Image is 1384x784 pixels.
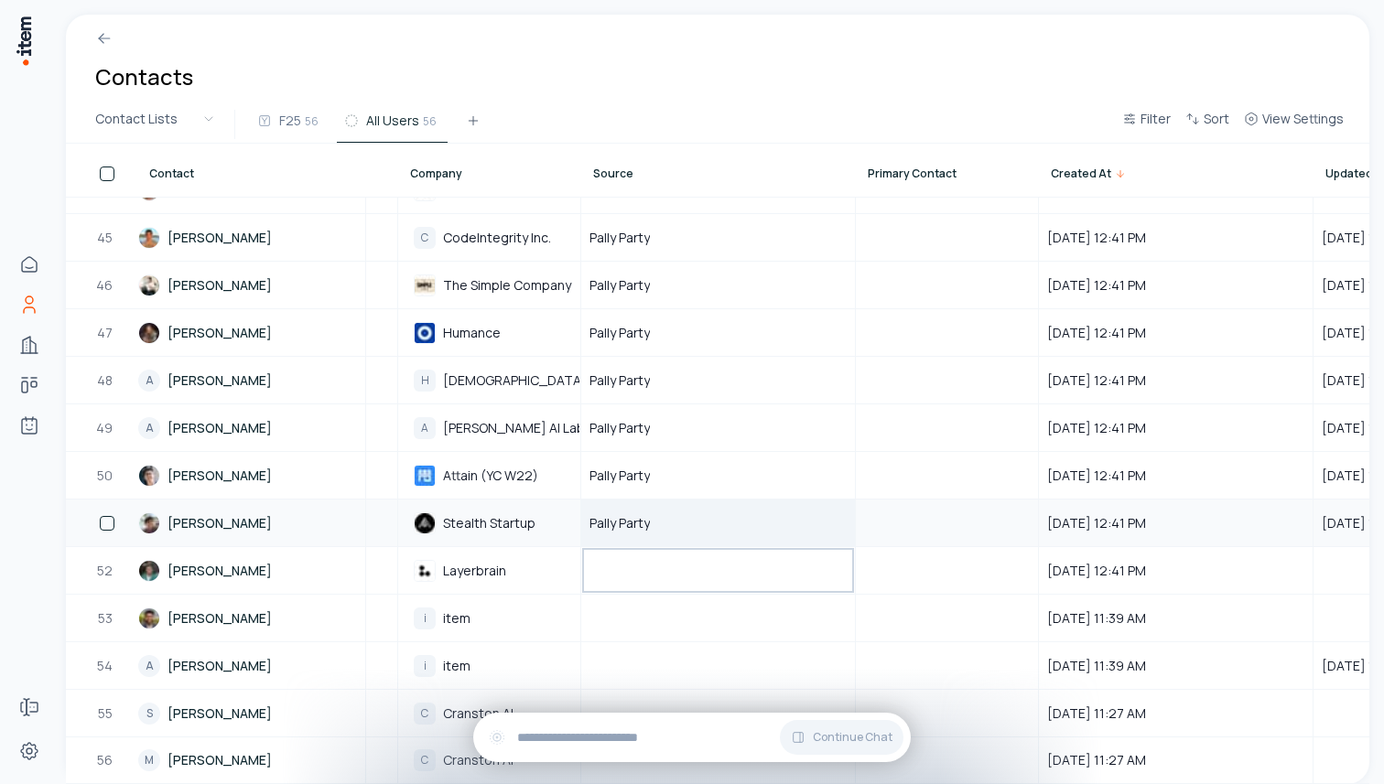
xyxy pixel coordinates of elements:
div: The Simple CompanyThe Simple Company [399,267,579,304]
th: Source [581,144,856,197]
img: Stealth Startup [414,512,436,534]
span: Dereference [443,182,522,199]
img: Attain (YC W22) [414,465,436,487]
span: Sort [1204,110,1229,128]
div: A [138,655,160,677]
span: [DATE] 12:41 PM [1040,453,1312,498]
button: Sort [1178,108,1237,141]
span: Created At [1051,166,1111,181]
span: [DATE] 11:27 AM [1040,691,1312,736]
span: 46 [96,276,114,295]
a: A[PERSON_NAME] [138,358,364,403]
span: 50 [97,467,114,485]
img: aamir hudda [138,465,160,487]
div: A [414,417,436,439]
span: Contact [149,166,194,181]
div: C [414,703,436,725]
a: Agents [11,407,48,444]
span: [DEMOGRAPHIC_DATA] [443,372,587,389]
span: [DATE] 11:39 AM [1040,643,1312,688]
img: Abilash Raghuram [138,227,160,249]
span: 52 [97,562,114,580]
a: Home [11,246,48,283]
a: Contacts [11,286,48,323]
div: i [414,655,436,677]
a: deals [11,367,48,403]
a: [PERSON_NAME] [138,215,364,260]
div: A [138,417,160,439]
div: C [414,749,436,771]
span: [DATE] 12:41 PM [1040,405,1312,450]
a: A[PERSON_NAME] [138,643,364,688]
span: CodeIntegrity Inc. [443,230,551,246]
span: F25 [279,112,301,130]
img: Item Brain Logo [15,15,33,67]
span: Pally Party [589,467,650,485]
th: Primary Contact [856,144,1039,197]
span: Stealth Startup [443,515,535,532]
span: Pally Party [589,229,650,247]
button: Continue Chat [780,720,903,755]
div: A [138,370,160,392]
a: A[PERSON_NAME] [138,405,364,450]
span: [DATE] 11:27 AM [1040,738,1312,782]
div: H[DEMOGRAPHIC_DATA] [399,362,579,399]
div: A[PERSON_NAME] AI Labs, Inc. [399,410,579,446]
span: Pally Party [589,324,650,342]
span: 56 [423,113,437,129]
a: [PERSON_NAME] [138,548,364,593]
div: LayerbrainLayerbrain [399,553,579,589]
span: [DATE] 12:41 PM [1040,263,1312,307]
button: View Settings [1237,108,1351,141]
span: Humance [443,325,501,341]
span: Layerbrain [443,563,506,579]
img: Akshay Guthal [138,607,160,629]
a: Settings [11,733,48,769]
span: 47 [97,324,114,342]
div: CCranston AI [399,695,579,732]
div: M [138,749,160,771]
span: Continue Chat [813,730,892,745]
span: [DATE] 12:41 PM [1040,500,1312,545]
span: [PERSON_NAME] AI Labs, Inc. [443,420,619,436]
span: [DATE] 12:41 PM [1040,215,1312,260]
span: Source [593,166,633,181]
span: Primary Contact [868,166,957,181]
span: The Simple Company [443,277,571,294]
div: iitem [399,648,579,684]
div: Continue Chat [473,713,911,762]
span: item [443,658,470,674]
span: Cranston AI [443,752,514,768]
span: [DATE] 12:41 PM [1040,310,1312,355]
span: 56 [305,113,319,129]
span: 55 [98,704,114,723]
a: [PERSON_NAME] [138,596,364,640]
span: item [443,610,470,627]
span: 56 [97,751,114,769]
span: [DATE] 11:39 AM [1040,596,1312,640]
span: All Users [366,112,419,130]
span: 48 [97,371,114,390]
span: 53 [98,609,114,628]
div: Stealth StartupStealth Startup [399,505,579,542]
img: The Simple Company [414,274,436,296]
span: Filter [1141,110,1171,128]
img: Layerbrain [414,560,436,582]
div: CCranston AI [399,742,579,779]
a: S[PERSON_NAME] [138,691,364,736]
span: [DATE] 12:41 PM [1040,548,1312,593]
div: C [414,227,436,249]
div: H [414,370,436,392]
img: Adam Anzuoni [138,274,160,296]
div: iitem [399,600,579,637]
button: Filter [1115,108,1178,141]
a: Companies [11,327,48,363]
span: Cranston AI [443,705,514,722]
h1: Contacts [95,62,193,91]
span: 49 [96,419,114,437]
img: Humance [414,322,436,344]
button: F2556 [250,110,330,143]
div: S [138,703,160,725]
th: Created At [1039,144,1314,197]
span: [DATE] 12:41 PM [1040,358,1312,403]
